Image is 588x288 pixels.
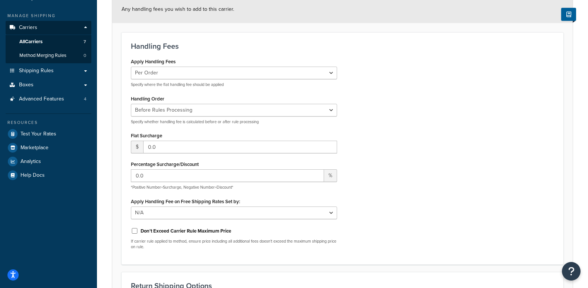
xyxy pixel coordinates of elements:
[324,169,337,182] span: %
[84,39,86,45] span: 7
[131,42,554,50] h3: Handling Fees
[131,96,164,102] label: Handling Order
[6,13,91,19] div: Manage Shipping
[21,145,48,151] span: Marketplace
[19,82,34,88] span: Boxes
[122,5,234,13] span: Any handling fees you wish to add to this carrier.
[19,52,66,59] span: Method Merging Rules
[6,21,91,63] li: Carriers
[6,92,91,106] a: Advanced Features4
[131,82,337,87] p: Specify where the flat handling fee should be applied
[19,25,37,31] span: Carriers
[131,239,337,250] p: If carrier rule applied to method, ensure price including all additional fees doesn't exceed the ...
[131,133,162,138] label: Flat Surcharge
[131,141,143,153] span: $
[6,155,91,168] a: Analytics
[6,119,91,126] div: Resources
[21,131,56,137] span: Test Your Rates
[6,141,91,154] a: Marketplace
[6,35,91,49] a: AllCarriers7
[131,59,176,64] label: Apply Handling Fees
[19,96,64,102] span: Advanced Features
[6,64,91,78] a: Shipping Rules
[131,199,240,204] label: Apply Handling Fee on Free Shipping Rates Set by:
[131,161,199,167] label: Percentage Surcharge/Discount
[131,119,337,125] p: Specify whether handling fee is calculated before or after rule processing
[561,8,576,21] button: Show Help Docs
[6,127,91,141] a: Test Your Rates
[562,262,581,281] button: Open Resource Center
[6,78,91,92] a: Boxes
[6,49,91,63] li: Method Merging Rules
[6,49,91,63] a: Method Merging Rules0
[131,185,337,190] p: *Positive Number=Surcharge, Negative Number=Discount*
[6,21,91,35] a: Carriers
[141,228,231,234] label: Don't Exceed Carrier Rule Maximum Price
[19,68,54,74] span: Shipping Rules
[6,92,91,106] li: Advanced Features
[84,96,87,102] span: 4
[6,169,91,182] a: Help Docs
[21,172,45,179] span: Help Docs
[19,39,43,45] span: All Carriers
[84,52,86,59] span: 0
[21,159,41,165] span: Analytics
